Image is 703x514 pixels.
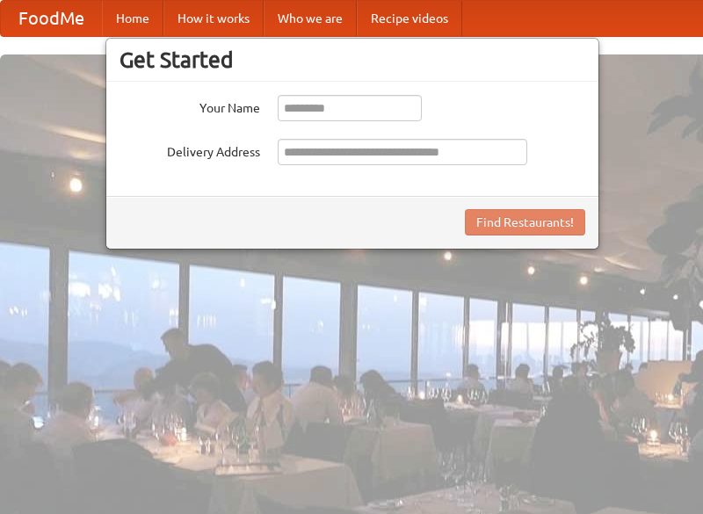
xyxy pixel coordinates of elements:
button: Find Restaurants! [465,209,585,235]
a: FoodMe [1,1,102,36]
a: Who we are [264,1,357,36]
a: How it works [163,1,264,36]
a: Home [102,1,163,36]
a: Recipe videos [357,1,462,36]
label: Delivery Address [120,139,260,161]
h3: Get Started [120,47,585,73]
label: Your Name [120,95,260,117]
